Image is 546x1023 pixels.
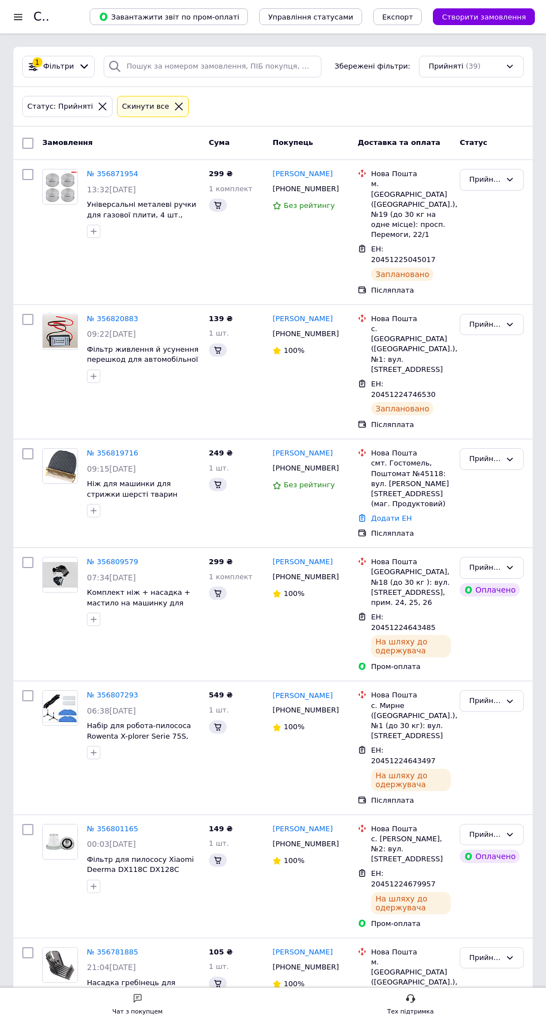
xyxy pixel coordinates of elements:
[209,329,229,337] span: 1 шт.
[270,960,340,974] div: [PHONE_NUMBER]
[270,703,340,717] div: [PHONE_NUMBER]
[284,856,304,865] span: 100%
[371,448,451,458] div: Нова Пошта
[469,174,501,186] div: Прийнято
[87,314,138,323] a: № 356820883
[284,346,304,355] span: 100%
[87,345,198,374] a: Фільтр живлення й усунення перешкод для автомобільної камери заднього огляду
[87,721,191,761] a: Набір для робота-пилососа Rowenta X-plorer Serie 75S, 75S+ (RR8567WH, RR8577WH, RR8587WH)
[209,962,229,971] span: 1 шт.
[87,329,136,338] span: 09:22[DATE]
[284,201,335,210] span: Без рейтингу
[209,557,233,566] span: 299 ₴
[87,200,196,250] a: Універсальні металеві ручки для газової плити, 4 шт., діаметр 6 мм — сумісні з Samsung, Bosch, Ha...
[272,138,313,147] span: Покупець
[209,825,233,833] span: 149 ₴
[284,481,335,489] span: Без рейтингу
[25,101,95,113] div: Статус: Прийняті
[87,948,138,956] a: № 356781885
[209,464,229,472] span: 1 шт.
[371,402,434,415] div: Заплановано
[42,690,78,726] a: Фото товару
[371,458,451,509] div: смт. Гостомель, Поштомат №45118: вул. [PERSON_NAME][STREET_ADDRESS] (маг. Продуктовий)
[87,449,138,457] a: № 356819716
[42,314,78,350] a: Фото товару
[371,324,451,375] div: с. [GEOGRAPHIC_DATA] ([GEOGRAPHIC_DATA].), №1: вул. [STREET_ADDRESS]
[371,662,451,672] div: Пром-оплата
[32,57,42,67] div: 1
[87,825,138,833] a: № 356801165
[42,448,78,484] a: Фото товару
[284,723,304,731] span: 100%
[387,1006,434,1017] div: Тех підтримка
[209,706,229,714] span: 1 шт.
[272,169,333,180] a: [PERSON_NAME]
[371,690,451,700] div: Нова Пошта
[371,420,451,430] div: Післяплата
[460,138,487,147] span: Статус
[371,380,436,399] span: ЕН: 20451224746530
[371,514,412,522] a: Додати ЕН
[466,62,481,70] span: (39)
[469,952,501,964] div: Прийнято
[433,8,535,25] button: Створити замовлення
[87,706,136,715] span: 06:38[DATE]
[371,567,451,608] div: [GEOGRAPHIC_DATA], №18 (до 30 кг ): вул. [STREET_ADDRESS], прим. 24, 25, 26
[87,691,138,699] a: № 356807293
[87,588,191,628] a: Комплект ніж + насадка + мастило на машинку для стрижки Philips QC5115, QC5120, QC5125, QC5130
[270,182,340,196] div: [PHONE_NUMBER]
[209,449,233,457] span: 249 ₴
[43,449,77,483] img: Фото товару
[209,169,233,178] span: 299 ₴
[460,583,520,597] div: Оплачено
[371,947,451,957] div: Нова Пошта
[259,8,362,25] button: Управління статусами
[371,635,451,657] div: На шляху до одержувача
[371,834,451,865] div: с. [PERSON_NAME], №2: вул. [STREET_ADDRESS]
[371,179,451,240] div: м. [GEOGRAPHIC_DATA] ([GEOGRAPHIC_DATA].), №19 (до 30 кг на одне місце): просп. Перемоги, 22/1
[371,245,436,264] span: ЕН: 20451225045017
[87,557,138,566] a: № 356809579
[371,796,451,806] div: Післяплата
[43,825,77,859] img: Фото товару
[469,695,501,707] div: Прийнято
[87,479,178,519] a: Ніж для машинки для стрижки шерсті тварин Camry, [PERSON_NAME], Mesko, Holdog
[87,855,194,884] span: Фільтр для пилососу Xiaomi Deerma DX118C DX128C Vacuum Cleaner
[272,691,333,701] a: [PERSON_NAME]
[270,461,340,476] div: [PHONE_NUMBER]
[272,314,333,324] a: [PERSON_NAME]
[87,840,136,849] span: 00:03[DATE]
[335,61,411,72] span: Збережені фільтри:
[371,314,451,324] div: Нова Пошта
[87,185,136,194] span: 13:32[DATE]
[428,61,463,72] span: Прийняті
[42,169,78,205] a: Фото товару
[442,13,526,21] span: Створити замовлення
[371,268,434,281] div: Заплановано
[270,570,340,584] div: [PHONE_NUMBER]
[469,453,501,465] div: Прийнято
[371,769,451,791] div: На шляху до одержувача
[371,892,451,914] div: На шляху до одержувача
[460,850,520,863] div: Оплачено
[33,10,147,23] h1: Список замовлень
[43,562,77,588] img: Фото товару
[469,829,501,841] div: Прийнято
[272,947,333,958] a: [PERSON_NAME]
[284,980,304,988] span: 100%
[209,839,229,847] span: 1 шт.
[209,138,230,147] span: Cума
[113,1006,163,1017] div: Чат з покупцем
[42,947,78,983] a: Фото товару
[43,948,77,982] img: Фото товару
[42,824,78,860] a: Фото товару
[371,919,451,929] div: Пром-оплата
[270,327,340,341] div: [PHONE_NUMBER]
[87,169,138,178] a: № 356871954
[43,694,77,723] img: Фото товару
[382,13,413,21] span: Експорт
[120,101,172,113] div: Cкинути все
